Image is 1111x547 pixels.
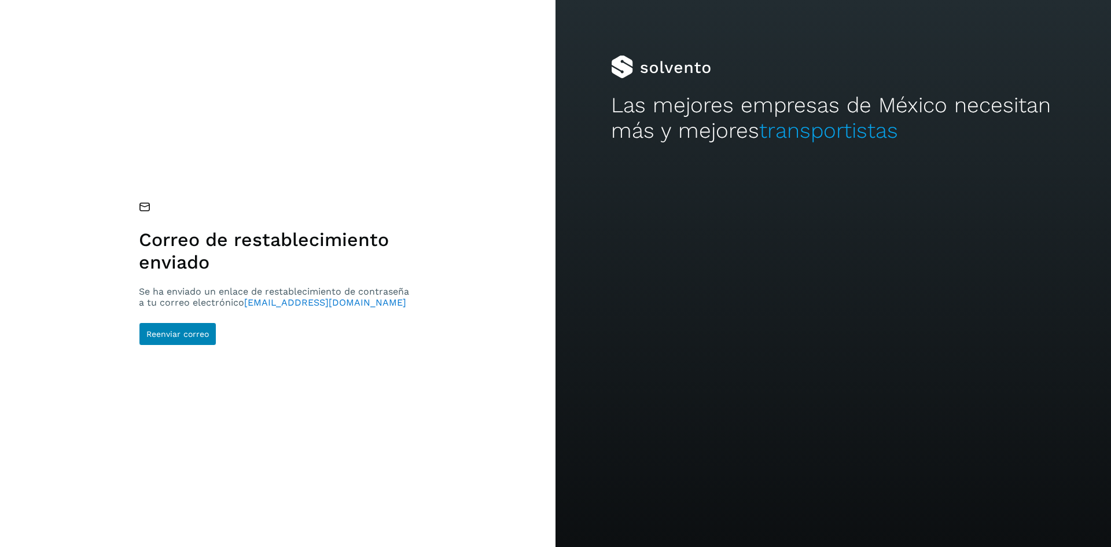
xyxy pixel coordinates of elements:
span: [EMAIL_ADDRESS][DOMAIN_NAME] [244,297,406,308]
button: Reenviar correo [139,322,216,346]
span: transportistas [759,118,898,143]
h1: Correo de restablecimiento enviado [139,229,414,273]
h2: Las mejores empresas de México necesitan más y mejores [611,93,1055,144]
span: Reenviar correo [146,330,209,338]
p: Se ha enviado un enlace de restablecimiento de contraseña a tu correo electrónico [139,286,414,308]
